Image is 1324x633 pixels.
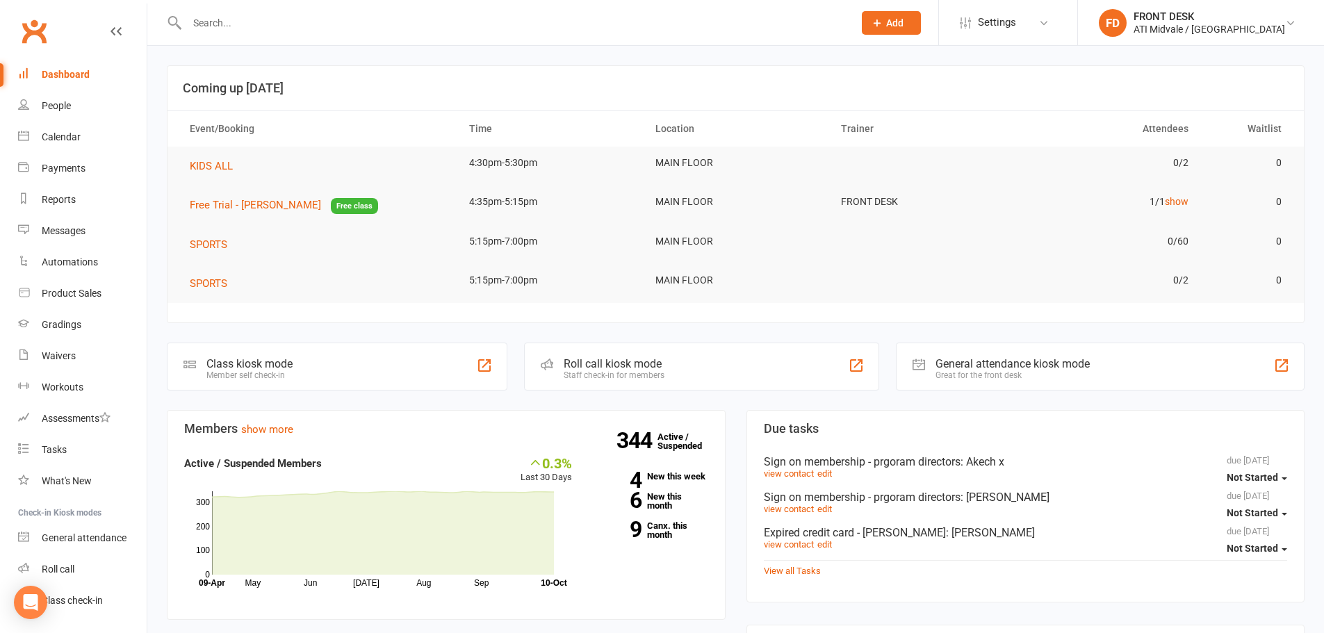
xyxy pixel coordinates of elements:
span: Not Started [1227,507,1278,518]
a: show [1165,196,1188,207]
div: Product Sales [42,288,101,299]
a: view contact [764,539,814,550]
a: Gradings [18,309,147,340]
span: Settings [978,7,1016,38]
div: Roll call kiosk mode [564,357,664,370]
span: Not Started [1227,543,1278,554]
a: 4New this week [593,472,708,481]
a: Dashboard [18,59,147,90]
h3: Members [184,422,708,436]
a: Assessments [18,403,147,434]
div: What's New [42,475,92,486]
strong: 4 [593,470,641,491]
button: Not Started [1227,501,1287,526]
span: : Akech x [961,455,1004,468]
td: MAIN FLOOR [643,147,829,179]
td: 0 [1201,186,1294,218]
th: Event/Booking [177,111,457,147]
strong: 9 [593,519,641,540]
a: Messages [18,215,147,247]
a: edit [817,468,832,479]
span: Not Started [1227,472,1278,483]
a: View all Tasks [764,566,821,576]
td: 5:15pm-7:00pm [457,225,643,258]
strong: 344 [616,430,657,451]
a: Payments [18,153,147,184]
div: Roll call [42,564,74,575]
div: Expired credit card - [PERSON_NAME] [764,526,1288,539]
strong: 6 [593,490,641,511]
a: 6New this month [593,492,708,510]
a: People [18,90,147,122]
h3: Due tasks [764,422,1288,436]
span: Add [886,17,904,28]
div: Reports [42,194,76,205]
a: Automations [18,247,147,278]
a: edit [817,539,832,550]
span: KIDS ALL [190,160,233,172]
a: Workouts [18,372,147,403]
div: Open Intercom Messenger [14,586,47,619]
td: 0/2 [1015,147,1201,179]
strong: Active / Suspended Members [184,457,322,470]
div: Class check-in [42,595,103,606]
span: : [PERSON_NAME] [961,491,1049,504]
td: 1/1 [1015,186,1201,218]
th: Time [457,111,643,147]
button: Add [862,11,921,35]
div: Assessments [42,413,111,424]
a: Reports [18,184,147,215]
td: 0 [1201,225,1294,258]
button: Not Started [1227,536,1287,561]
div: Dashboard [42,69,90,80]
a: Product Sales [18,278,147,309]
span: SPORTS [190,277,227,290]
th: Waitlist [1201,111,1294,147]
button: Not Started [1227,466,1287,491]
td: MAIN FLOOR [643,225,829,258]
div: Class kiosk mode [206,357,293,370]
div: FD [1099,9,1127,37]
td: 0/60 [1015,225,1201,258]
div: Messages [42,225,85,236]
a: What's New [18,466,147,497]
td: 5:15pm-7:00pm [457,264,643,297]
a: edit [817,504,832,514]
div: General attendance [42,532,126,543]
div: Great for the front desk [935,370,1090,380]
span: SPORTS [190,238,227,251]
td: 0 [1201,147,1294,179]
button: SPORTS [190,275,237,292]
a: view contact [764,504,814,514]
div: Gradings [42,319,81,330]
a: 344Active / Suspended [657,422,719,461]
td: 4:35pm-5:15pm [457,186,643,218]
th: Location [643,111,829,147]
div: Last 30 Days [521,455,572,485]
span: Free class [331,198,378,214]
td: 0 [1201,264,1294,297]
div: Calendar [42,131,81,142]
div: Automations [42,256,98,268]
div: People [42,100,71,111]
a: show more [241,423,293,436]
a: view contact [764,468,814,479]
div: Workouts [42,381,83,393]
div: General attendance kiosk mode [935,357,1090,370]
th: Attendees [1015,111,1201,147]
td: MAIN FLOOR [643,264,829,297]
div: Member self check-in [206,370,293,380]
a: Clubworx [17,14,51,49]
th: Trainer [828,111,1015,147]
td: MAIN FLOOR [643,186,829,218]
div: Payments [42,163,85,174]
div: 0.3% [521,455,572,470]
td: FRONT DESK [828,186,1015,218]
td: 0/2 [1015,264,1201,297]
td: 4:30pm-5:30pm [457,147,643,179]
span: : [PERSON_NAME] [946,526,1035,539]
a: 9Canx. this month [593,521,708,539]
a: Tasks [18,434,147,466]
div: Staff check-in for members [564,370,664,380]
input: Search... [183,13,844,33]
